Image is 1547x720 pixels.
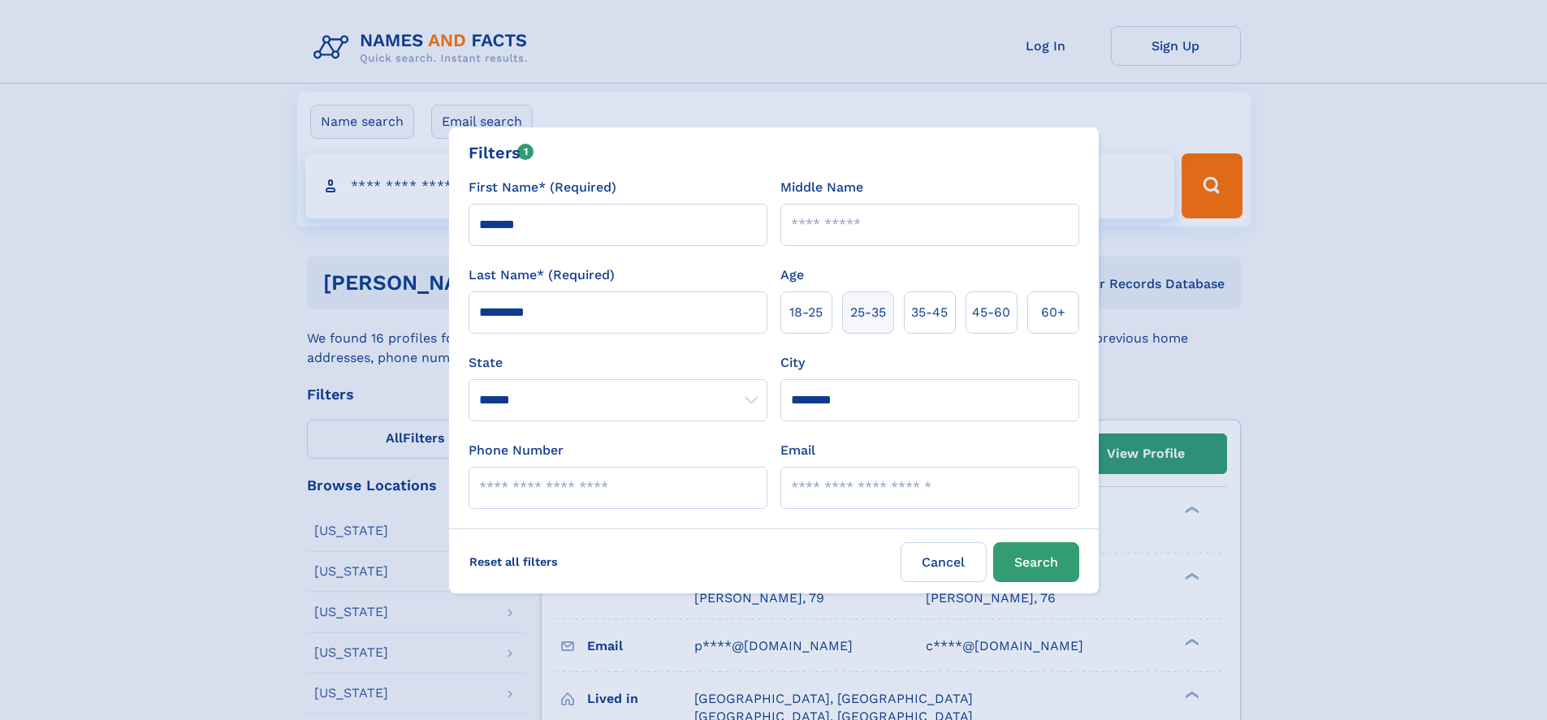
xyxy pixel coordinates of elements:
[780,265,804,285] label: Age
[780,353,805,373] label: City
[972,303,1010,322] span: 45‑60
[459,542,568,581] label: Reset all filters
[469,265,615,285] label: Last Name* (Required)
[780,178,863,197] label: Middle Name
[780,441,815,460] label: Email
[901,542,987,582] label: Cancel
[469,140,534,165] div: Filters
[1041,303,1065,322] span: 60+
[850,303,886,322] span: 25‑35
[469,178,616,197] label: First Name* (Required)
[993,542,1079,582] button: Search
[469,441,564,460] label: Phone Number
[469,353,767,373] label: State
[911,303,948,322] span: 35‑45
[789,303,823,322] span: 18‑25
